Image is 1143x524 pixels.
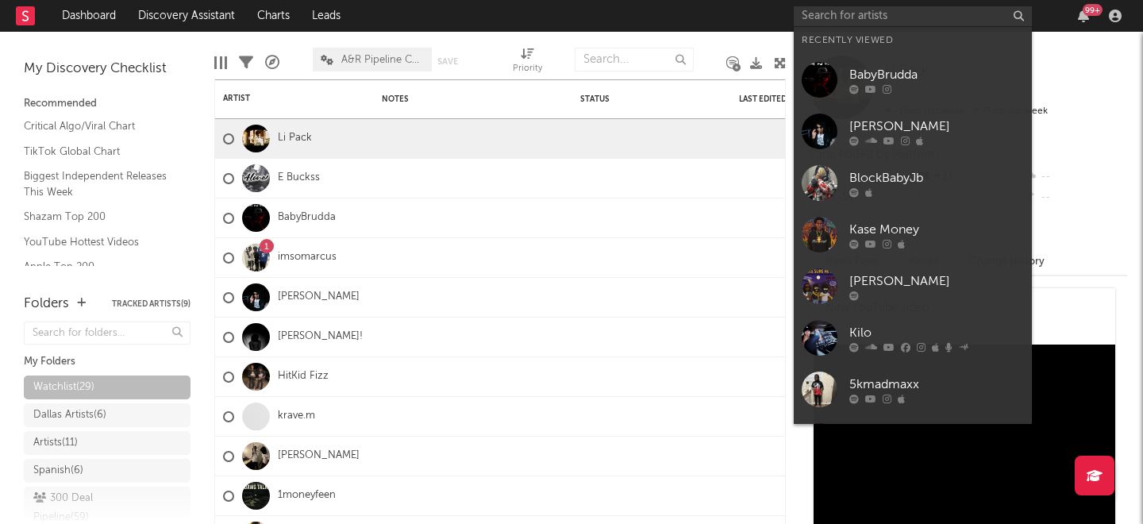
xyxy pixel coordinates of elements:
[278,489,336,503] a: 1moneyfeen
[24,459,190,483] a: Spanish(6)
[24,258,175,275] a: Apple Top 200
[24,94,190,114] div: Recommended
[24,233,175,251] a: YouTube Hottest Videos
[794,6,1032,26] input: Search for artists
[794,415,1032,467] a: Mpb Kj
[382,94,541,104] div: Notes
[24,322,190,345] input: Search for folders...
[794,54,1032,106] a: BabyBrudda
[849,168,1024,187] div: BlockBabyJb
[513,40,542,86] div: Priority
[849,272,1024,291] div: [PERSON_NAME]
[278,132,312,145] a: Li Pack
[278,410,315,423] a: krave.m
[24,376,190,399] a: Watchlist(29)
[794,157,1032,209] a: BlockBabyJb
[1022,167,1127,187] div: --
[849,323,1024,342] div: Kilo
[278,330,363,344] a: [PERSON_NAME]!
[739,94,795,104] div: Last Edited
[33,406,106,425] div: Dallas Artists ( 6 )
[278,291,360,304] a: [PERSON_NAME]
[580,94,683,104] div: Status
[24,431,190,455] a: Artists(11)
[513,60,542,79] div: Priority
[24,295,69,314] div: Folders
[278,449,360,463] a: [PERSON_NAME]
[33,461,83,480] div: Spanish ( 6 )
[802,31,1024,50] div: Recently Viewed
[849,220,1024,239] div: Kase Money
[24,168,175,200] a: Biggest Independent Releases This Week
[849,375,1024,394] div: 5kmadmaxx
[24,353,190,372] div: My Folders
[278,171,320,185] a: E Buckss
[112,300,190,308] button: Tracked Artists(9)
[223,94,342,103] div: Artist
[849,117,1024,136] div: [PERSON_NAME]
[24,118,175,135] a: Critical Algo/Viral Chart
[278,370,329,383] a: HitKid Fizz
[794,364,1032,415] a: 5kmadmaxx
[239,40,253,86] div: Filters
[794,106,1032,157] a: [PERSON_NAME]
[33,378,94,397] div: Watchlist ( 29 )
[278,251,337,264] a: imsomarcus
[24,60,190,79] div: My Discovery Checklist
[33,433,78,453] div: Artists ( 11 )
[24,208,175,225] a: Shazam Top 200
[1083,4,1103,16] div: 99 +
[24,403,190,427] a: Dallas Artists(6)
[341,55,424,65] span: A&R Pipeline Collaboration Official
[794,312,1032,364] a: Kilo
[278,211,336,225] a: BabyBrudda
[575,48,694,71] input: Search...
[265,40,279,86] div: A&R Pipeline
[794,209,1032,260] a: Kase Money
[24,143,175,160] a: TikTok Global Chart
[794,260,1032,312] a: [PERSON_NAME]
[849,65,1024,84] div: BabyBrudda
[214,40,227,86] div: Edit Columns
[1022,187,1127,208] div: --
[1078,10,1089,22] button: 99+
[437,57,458,66] button: Save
